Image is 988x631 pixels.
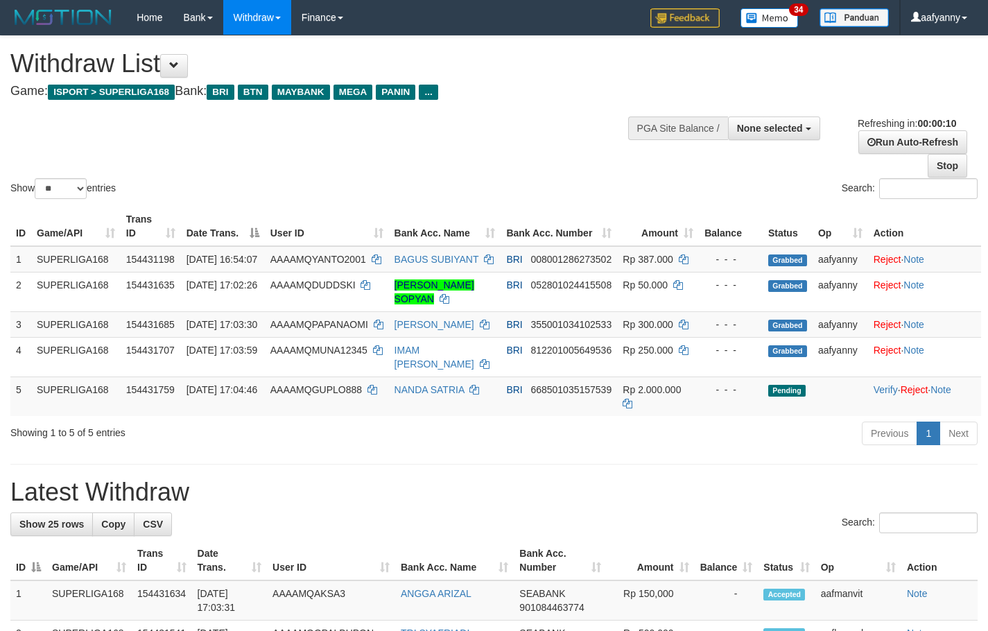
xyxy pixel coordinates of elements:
a: Previous [862,422,917,445]
span: AAAAMQYANTO2001 [270,254,366,265]
td: · [868,246,981,273]
a: Run Auto-Refresh [858,130,967,154]
img: MOTION_logo.png [10,7,116,28]
th: Trans ID: activate to sort column ascending [132,541,192,580]
span: Copy [101,519,125,530]
span: [DATE] 17:03:59 [187,345,257,356]
td: 3 [10,311,31,337]
label: Search: [842,512,978,533]
span: PANIN [376,85,415,100]
td: SUPERLIGA168 [31,272,121,311]
td: AAAAMQAKSA3 [267,580,395,621]
span: CSV [143,519,163,530]
span: Copy 008001286273502 to clipboard [530,254,612,265]
th: Game/API: activate to sort column ascending [31,207,121,246]
span: BRI [506,279,522,291]
span: Grabbed [768,280,807,292]
span: MEGA [333,85,373,100]
td: SUPERLIGA168 [31,311,121,337]
span: SEABANK [519,588,565,599]
th: Amount: activate to sort column ascending [617,207,699,246]
td: 1 [10,580,46,621]
span: [DATE] 17:04:46 [187,384,257,395]
td: aafyanny [813,337,868,377]
span: Copy 668501035157539 to clipboard [530,384,612,395]
span: Copy 355001034102533 to clipboard [530,319,612,330]
span: BRI [506,345,522,356]
span: 154431707 [126,345,175,356]
span: 154431198 [126,254,175,265]
div: - - - [704,343,757,357]
span: MAYBANK [272,85,330,100]
div: PGA Site Balance / [628,116,728,140]
th: Date Trans.: activate to sort column descending [181,207,265,246]
span: Grabbed [768,345,807,357]
span: Rp 300.000 [623,319,673,330]
span: 154431685 [126,319,175,330]
a: BAGUS SUBIYANT [395,254,479,265]
td: aafyanny [813,311,868,337]
select: Showentries [35,178,87,199]
a: Reject [874,319,901,330]
th: Action [901,541,978,580]
td: · [868,311,981,337]
span: 34 [789,3,808,16]
a: Reject [874,279,901,291]
span: Grabbed [768,254,807,266]
button: None selected [728,116,820,140]
th: Balance [699,207,763,246]
h1: Withdraw List [10,50,645,78]
a: Note [903,319,924,330]
th: Balance: activate to sort column ascending [695,541,759,580]
span: None selected [737,123,803,134]
span: BRI [207,85,234,100]
span: Pending [768,385,806,397]
span: Copy 052801024415508 to clipboard [530,279,612,291]
a: Reject [874,254,901,265]
a: Show 25 rows [10,512,93,536]
span: Refreshing in: [858,118,956,129]
span: [DATE] 17:02:26 [187,279,257,291]
h4: Game: Bank: [10,85,645,98]
td: SUPERLIGA168 [46,580,132,621]
img: panduan.png [820,8,889,27]
a: Note [903,345,924,356]
a: Note [903,279,924,291]
span: AAAAMQPAPANAOMI [270,319,368,330]
span: Copy 812201005649536 to clipboard [530,345,612,356]
div: - - - [704,278,757,292]
span: 154431635 [126,279,175,291]
td: [DATE] 17:03:31 [192,580,268,621]
span: BTN [238,85,268,100]
span: AAAAMQDUDDSKI [270,279,356,291]
span: BRI [506,319,522,330]
th: Bank Acc. Number: activate to sort column ascending [514,541,607,580]
th: Bank Acc. Name: activate to sort column ascending [395,541,514,580]
th: Game/API: activate to sort column ascending [46,541,132,580]
th: ID [10,207,31,246]
span: Accepted [763,589,805,600]
div: - - - [704,318,757,331]
th: Trans ID: activate to sort column ascending [121,207,181,246]
div: Showing 1 to 5 of 5 entries [10,420,401,440]
th: Status [763,207,813,246]
input: Search: [879,178,978,199]
td: 5 [10,377,31,416]
th: Op: activate to sort column ascending [813,207,868,246]
a: Verify [874,384,898,395]
span: [DATE] 17:03:30 [187,319,257,330]
div: - - - [704,252,757,266]
th: Bank Acc. Name: activate to sort column ascending [389,207,501,246]
td: Rp 150,000 [607,580,694,621]
th: Amount: activate to sort column ascending [607,541,694,580]
img: Button%20Memo.svg [740,8,799,28]
td: 4 [10,337,31,377]
a: Reject [874,345,901,356]
td: 154431634 [132,580,192,621]
span: 154431759 [126,384,175,395]
h1: Latest Withdraw [10,478,978,506]
span: Rp 2.000.000 [623,384,681,395]
a: ANGGA ARIZAL [401,588,471,599]
span: BRI [506,254,522,265]
a: 1 [917,422,940,445]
